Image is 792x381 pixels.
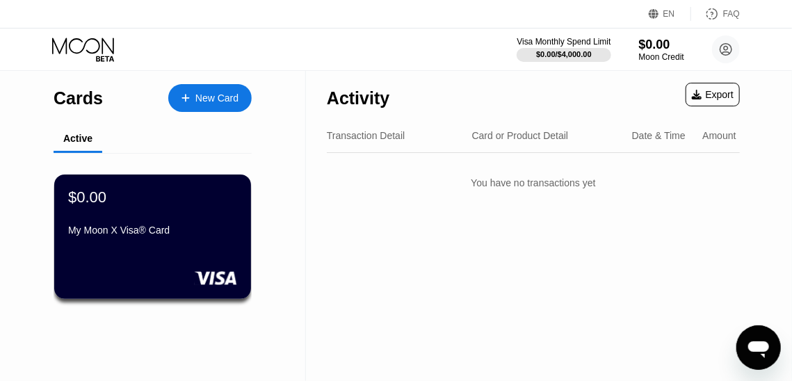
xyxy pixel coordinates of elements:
div: New Card [168,84,252,112]
div: FAQ [723,9,740,19]
div: You have no transactions yet [327,163,740,202]
div: $0.00Moon Credit [639,38,684,62]
div: Visa Monthly Spend Limit [517,37,611,47]
div: EN [663,9,675,19]
div: Active [63,133,92,144]
iframe: Button to launch messaging window [736,325,781,370]
div: Card or Product Detail [472,130,569,141]
div: Visa Monthly Spend Limit$0.00/$4,000.00 [517,37,611,62]
div: $0.00 / $4,000.00 [536,50,592,58]
div: Activity [327,88,389,108]
div: Export [692,89,734,100]
div: New Card [195,92,239,104]
div: Date & Time [632,130,686,141]
div: $0.00 [639,38,684,52]
div: Moon Credit [639,52,684,62]
div: Amount [702,130,736,141]
div: Export [686,83,740,106]
div: $0.00My Moon X Visa® Card [54,175,251,299]
div: Transaction Detail [327,130,405,141]
div: My Moon X Visa® Card [68,225,237,236]
div: Cards [54,88,103,108]
div: FAQ [691,7,740,21]
div: $0.00 [68,188,106,206]
div: EN [649,7,691,21]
